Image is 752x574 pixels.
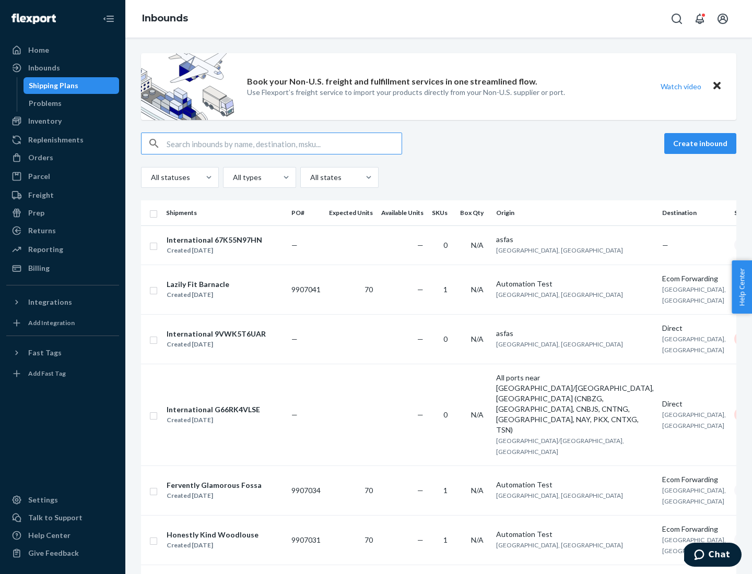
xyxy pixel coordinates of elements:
button: Talk to Support [6,509,119,526]
div: Created [DATE] [167,290,229,300]
div: Prep [28,208,44,218]
span: 0 [443,334,448,343]
span: [GEOGRAPHIC_DATA], [GEOGRAPHIC_DATA] [662,411,726,429]
span: [GEOGRAPHIC_DATA], [GEOGRAPHIC_DATA] [496,246,623,254]
button: Open notifications [689,8,710,29]
span: 70 [365,535,373,544]
span: 1 [443,535,448,544]
span: N/A [471,241,484,249]
span: 0 [443,410,448,419]
a: Prep [6,205,119,221]
button: Watch video [654,79,708,94]
button: Close Navigation [98,8,119,29]
th: Box Qty [456,200,492,225]
span: [GEOGRAPHIC_DATA], [GEOGRAPHIC_DATA] [662,335,726,354]
input: Search inbounds by name, destination, msku... [167,133,402,154]
span: [GEOGRAPHIC_DATA], [GEOGRAPHIC_DATA] [662,285,726,304]
div: International 67K55N97HN [167,235,262,245]
div: Talk to Support [28,512,83,523]
th: Shipments [162,200,287,225]
div: Freight [28,190,54,200]
a: Settings [6,492,119,508]
div: Parcel [28,171,50,182]
a: Inbounds [142,13,188,24]
th: Expected Units [325,200,377,225]
div: Created [DATE] [167,245,262,256]
div: Home [28,45,49,55]
div: Honestly Kind Woodlouse [167,530,258,540]
div: Replenishments [28,135,84,145]
span: N/A [471,486,484,495]
div: Inventory [28,116,62,126]
div: Give Feedback [28,548,79,558]
button: Fast Tags [6,344,119,361]
span: — [417,535,424,544]
div: Billing [28,263,50,273]
button: Help Center [732,260,752,314]
th: Destination [658,200,730,225]
span: [GEOGRAPHIC_DATA], [GEOGRAPHIC_DATA] [496,291,623,298]
span: 1 [443,486,448,495]
span: 0 [443,241,448,249]
a: Inbounds [6,59,119,76]
a: Returns [6,222,119,239]
div: Shipping Plans [29,80,78,91]
div: Help Center [28,530,70,541]
div: Integrations [28,297,72,307]
span: — [417,486,424,495]
button: Open account menu [712,8,733,29]
button: Integrations [6,294,119,310]
button: Open Search Box [666,8,687,29]
div: International 9VWK5T6UAR [167,329,266,339]
img: Flexport logo [11,14,56,24]
a: Problems [23,95,120,112]
iframe: Opens a widget where you can chat to one of our agents [684,543,742,569]
div: asfas [496,234,654,245]
div: Settings [28,495,58,505]
a: Billing [6,260,119,277]
div: Inbounds [28,63,60,73]
div: Fervently Glamorous Fossa [167,480,262,491]
p: Book your Non-U.S. freight and fulfillment services in one streamlined flow. [247,76,537,88]
div: Add Fast Tag [28,369,66,378]
div: Add Integration [28,318,75,327]
span: [GEOGRAPHIC_DATA], [GEOGRAPHIC_DATA] [662,486,726,505]
div: Ecom Forwarding [662,273,726,284]
p: Use Flexport’s freight service to import your products directly from your Non-U.S. supplier or port. [247,87,565,98]
div: Automation Test [496,480,654,490]
span: [GEOGRAPHIC_DATA], [GEOGRAPHIC_DATA] [662,536,726,555]
span: 1 [443,285,448,294]
span: — [417,241,424,249]
span: N/A [471,410,484,419]
th: PO# [287,200,325,225]
a: Inventory [6,113,119,129]
div: Ecom Forwarding [662,474,726,485]
a: Orders [6,149,119,166]
div: Reporting [28,244,63,255]
div: Automation Test [496,529,654,540]
span: — [662,241,668,249]
div: Created [DATE] [167,415,260,425]
a: Add Fast Tag [6,365,119,382]
input: All states [309,172,310,183]
span: — [291,241,298,249]
span: — [417,285,424,294]
span: 70 [365,285,373,294]
td: 9907031 [287,515,325,565]
th: Origin [492,200,658,225]
span: — [417,334,424,343]
button: Close [710,79,724,94]
span: N/A [471,334,484,343]
td: 9907041 [287,265,325,314]
div: Created [DATE] [167,540,258,551]
div: Created [DATE] [167,339,266,350]
button: Give Feedback [6,545,119,561]
a: Help Center [6,527,119,544]
input: All statuses [150,172,151,183]
a: Add Integration [6,315,119,331]
ol: breadcrumbs [134,4,196,34]
div: International G66RK4VLSE [167,404,260,415]
div: Lazily Fit Barnacle [167,279,229,290]
th: Available Units [377,200,428,225]
div: Automation Test [496,279,654,289]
